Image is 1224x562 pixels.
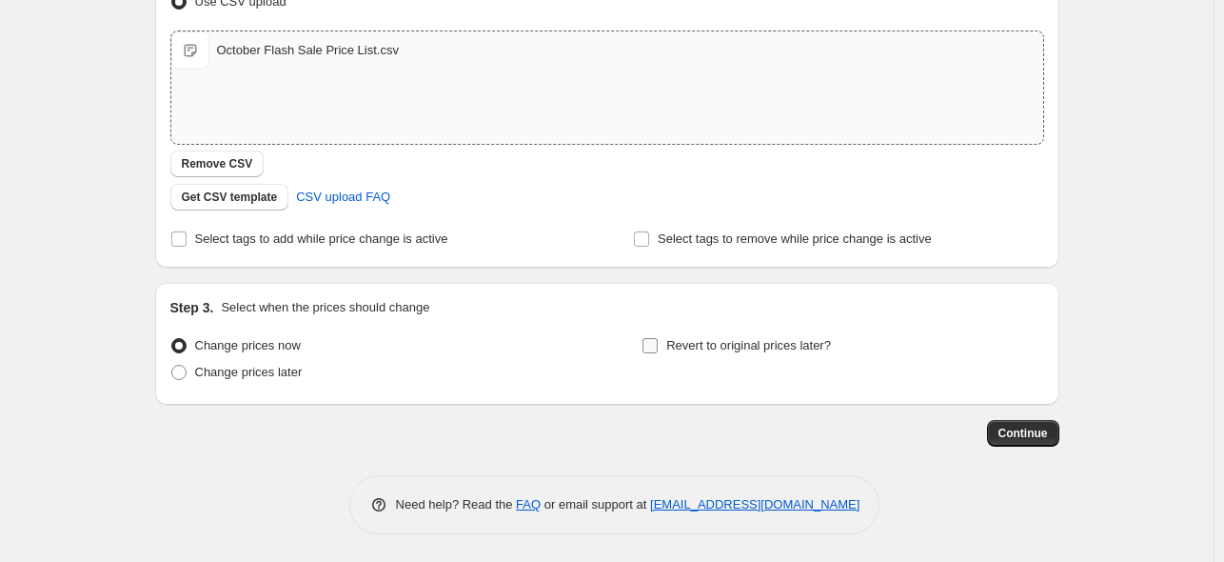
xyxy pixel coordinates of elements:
[658,231,932,246] span: Select tags to remove while price change is active
[987,420,1059,447] button: Continue
[650,497,859,512] a: [EMAIL_ADDRESS][DOMAIN_NAME]
[296,188,390,207] span: CSV upload FAQ
[170,184,289,211] button: Get CSV template
[541,497,650,512] span: or email support at
[182,190,278,205] span: Get CSV template
[221,298,429,317] p: Select when the prices should change
[666,338,831,352] span: Revert to original prices later?
[195,231,448,246] span: Select tags to add while price change is active
[217,41,399,60] div: October Flash Sale Price List.csv
[396,497,517,512] span: Need help? Read the
[170,151,265,177] button: Remove CSV
[182,156,253,171] span: Remove CSV
[998,426,1048,441] span: Continue
[516,497,541,512] a: FAQ
[195,338,301,352] span: Change prices now
[195,365,303,379] span: Change prices later
[170,298,214,317] h2: Step 3.
[285,182,402,212] a: CSV upload FAQ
